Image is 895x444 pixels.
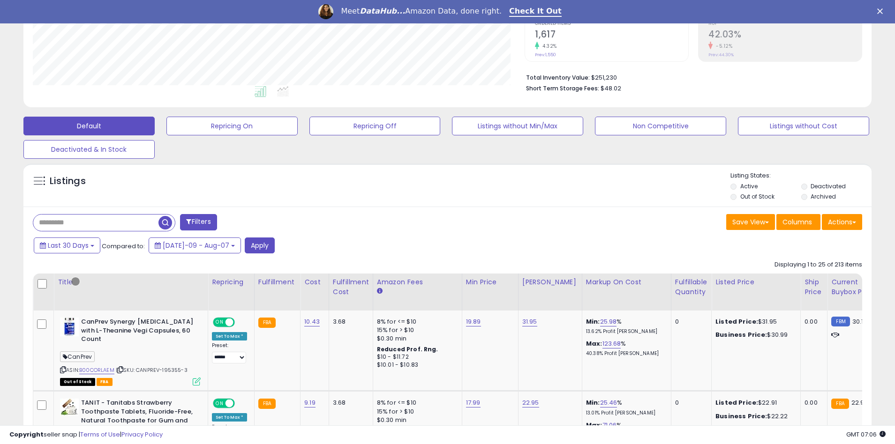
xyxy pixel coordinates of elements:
button: Non Competitive [595,117,726,135]
span: | SKU: CANPREV-195355-3 [116,366,188,374]
img: Profile image for Georgie [318,4,333,19]
span: $48.02 [601,84,621,93]
div: Displaying 1 to 25 of 213 items [775,260,862,269]
label: Deactivated [811,182,846,190]
span: ROI [708,21,862,26]
div: $22.91 [715,399,793,407]
span: ON [214,318,226,326]
div: Fulfillment [258,277,296,287]
b: Business Price: [715,330,767,339]
button: Listings without Cost [738,117,869,135]
small: FBA [258,318,276,328]
b: CanPrev Synergy [MEDICAL_DATA] with L-Theanine Vegi Capsules, 60 Count [81,318,195,346]
small: Prev: 44.30% [708,52,734,58]
div: $30.99 [715,331,793,339]
a: 22.95 [522,398,539,407]
button: Actions [822,214,862,230]
div: Amazon Fees [377,277,458,287]
div: $0.30 min [377,334,455,343]
div: Markup on Cost [586,277,667,287]
a: Privacy Policy [121,430,163,439]
th: The percentage added to the cost of goods (COGS) that forms the calculator for Min & Max prices. [582,274,671,311]
li: $251,230 [526,71,855,82]
img: 51td-VSpjuL._SL40_.jpg [60,399,79,415]
div: $10 - $11.72 [377,353,455,361]
div: $10.01 - $10.83 [377,361,455,369]
b: Business Price: [715,412,767,421]
div: Min Price [466,277,514,287]
div: $0.30 min [377,416,455,424]
label: Out of Stock [740,192,775,200]
div: Set To Max * [212,332,247,340]
div: Ship Price [805,277,823,297]
div: Cost [304,277,325,287]
div: [PERSON_NAME] [522,277,578,287]
div: 15% for > $10 [377,407,455,416]
div: Close [877,8,887,14]
i: DataHub... [360,7,405,15]
a: 10.43 [304,317,320,326]
small: -5.12% [713,43,732,50]
button: Last 30 Days [34,237,100,253]
a: 19.89 [466,317,481,326]
button: Apply [245,237,275,253]
a: Check It Out [509,7,562,17]
p: 13.62% Profit [PERSON_NAME] [586,328,664,335]
div: 0 [675,318,704,326]
span: 30.13 [852,317,867,326]
button: Save View [726,214,775,230]
small: Prev: 1,550 [535,52,556,58]
button: [DATE]-09 - Aug-07 [149,237,241,253]
div: 0 [675,399,704,407]
a: 123.68 [602,339,621,348]
b: Min: [586,317,600,326]
b: Listed Price: [715,398,758,407]
div: 0.00 [805,399,820,407]
small: FBM [831,317,850,326]
button: Columns [776,214,820,230]
label: Active [740,182,758,190]
span: OFF [233,318,248,326]
button: Deactivated & In Stock [23,140,155,159]
b: Total Inventory Value: [526,74,590,81]
span: OFF [233,400,248,407]
h2: 42.03% [708,29,862,42]
div: 15% for > $10 [377,326,455,334]
span: Compared to: [102,242,145,251]
div: % [586,399,664,416]
div: seller snap | | [9,430,163,439]
button: Repricing On [166,117,298,135]
a: 9.19 [304,398,316,407]
span: All listings that are currently out of stock and unavailable for purchase on Amazon [60,378,95,386]
div: 8% for <= $10 [377,399,455,407]
a: 17.99 [466,398,481,407]
a: Terms of Use [80,430,120,439]
button: Listings without Min/Max [452,117,583,135]
span: Last 30 Days [48,241,89,250]
div: ASIN: [60,318,201,385]
div: % [586,340,664,357]
div: Set To Max * [212,413,247,422]
div: Meet Amazon Data, done right. [341,7,502,16]
div: 8% for <= $10 [377,318,455,326]
div: Repricing [212,277,250,287]
b: Listed Price: [715,317,758,326]
label: Archived [811,192,836,200]
p: 13.01% Profit [PERSON_NAME] [586,410,664,416]
button: Filters [180,214,217,230]
div: Fulfillable Quantity [675,277,707,297]
p: Listing States: [730,171,872,180]
b: Short Term Storage Fees: [526,84,599,92]
div: $22.22 [715,412,793,421]
span: [DATE]-09 - Aug-07 [163,241,229,250]
span: 22.95 [851,398,868,407]
b: Reduced Prof. Rng. [377,345,438,353]
div: Title [58,277,204,287]
button: Repricing Off [309,117,441,135]
b: Max: [586,339,602,348]
div: Fulfillment Cost [333,277,369,297]
h2: 1,617 [535,29,688,42]
div: Preset: [212,342,247,363]
small: 4.32% [539,43,557,50]
small: Amazon Fees. [377,287,383,296]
